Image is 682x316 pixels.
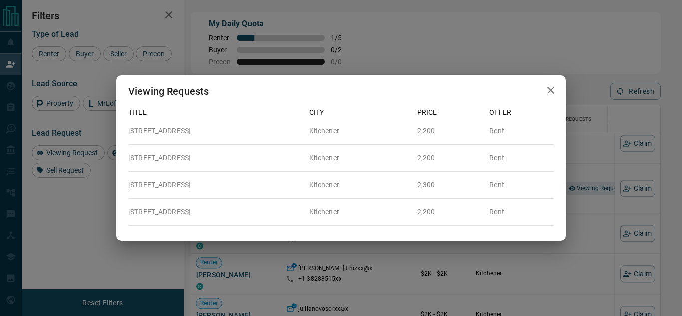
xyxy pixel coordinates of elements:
p: Rent [489,126,554,136]
p: Rent [489,153,554,163]
p: Kitchener [309,126,409,136]
p: Offer [489,107,554,118]
p: Rent [489,207,554,217]
p: Kitchener [309,153,409,163]
p: 2,200 [417,207,482,217]
p: [STREET_ADDRESS] [128,126,301,136]
p: 2,300 [417,180,482,190]
p: Title [128,107,301,118]
p: 2,200 [417,153,482,163]
p: [STREET_ADDRESS] [128,180,301,190]
p: Price [417,107,482,118]
p: [STREET_ADDRESS] [128,153,301,163]
p: Kitchener [309,180,409,190]
p: City [309,107,409,118]
p: 2,200 [417,126,482,136]
p: Rent [489,180,554,190]
p: [STREET_ADDRESS] [128,207,301,217]
p: Kitchener [309,207,409,217]
h2: Viewing Requests [116,75,221,107]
